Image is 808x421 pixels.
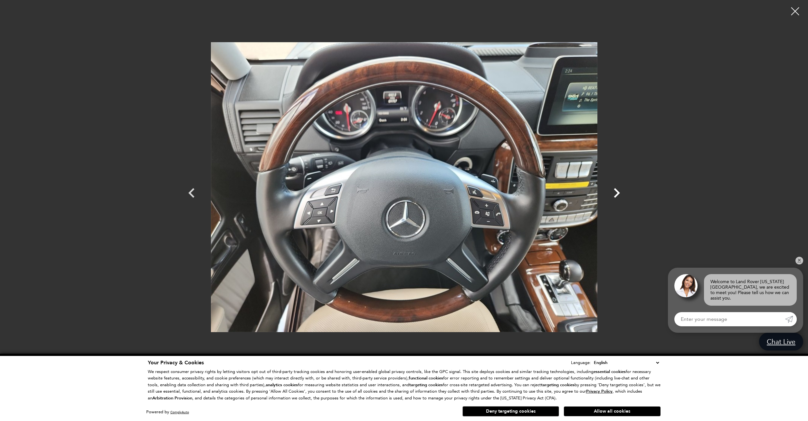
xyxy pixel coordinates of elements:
[462,406,559,416] button: Deny targeting cookies
[148,368,661,402] p: We respect consumer privacy rights by letting visitors opt out of third-party tracking cookies an...
[541,382,575,388] strong: targeting cookies
[152,395,192,401] strong: Arbitration Provision
[266,382,298,388] strong: analytics cookies
[409,375,443,381] strong: functional cookies
[146,410,189,414] div: Powered by
[594,369,626,375] strong: essential cookies
[704,274,797,306] div: Welcome to Land Rover [US_STATE][GEOGRAPHIC_DATA], we are excited to meet you! Please tell us how...
[571,360,591,365] div: Language:
[148,359,204,366] span: Your Privacy & Cookies
[211,5,597,369] img: Used 2018 designo Mystic Blue Metallic Mercedes-Benz G 550 image 13
[674,274,698,297] img: Agent profile photo
[564,407,661,416] button: Allow all cookies
[759,333,803,350] a: Chat Live
[170,410,189,414] a: ComplyAuto
[764,337,799,346] span: Chat Live
[586,388,613,394] u: Privacy Policy
[182,180,201,209] div: Previous
[409,382,443,388] strong: targeting cookies
[785,312,797,326] a: Submit
[607,180,626,209] div: Next
[674,312,785,326] input: Enter your message
[592,359,661,366] select: Language Select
